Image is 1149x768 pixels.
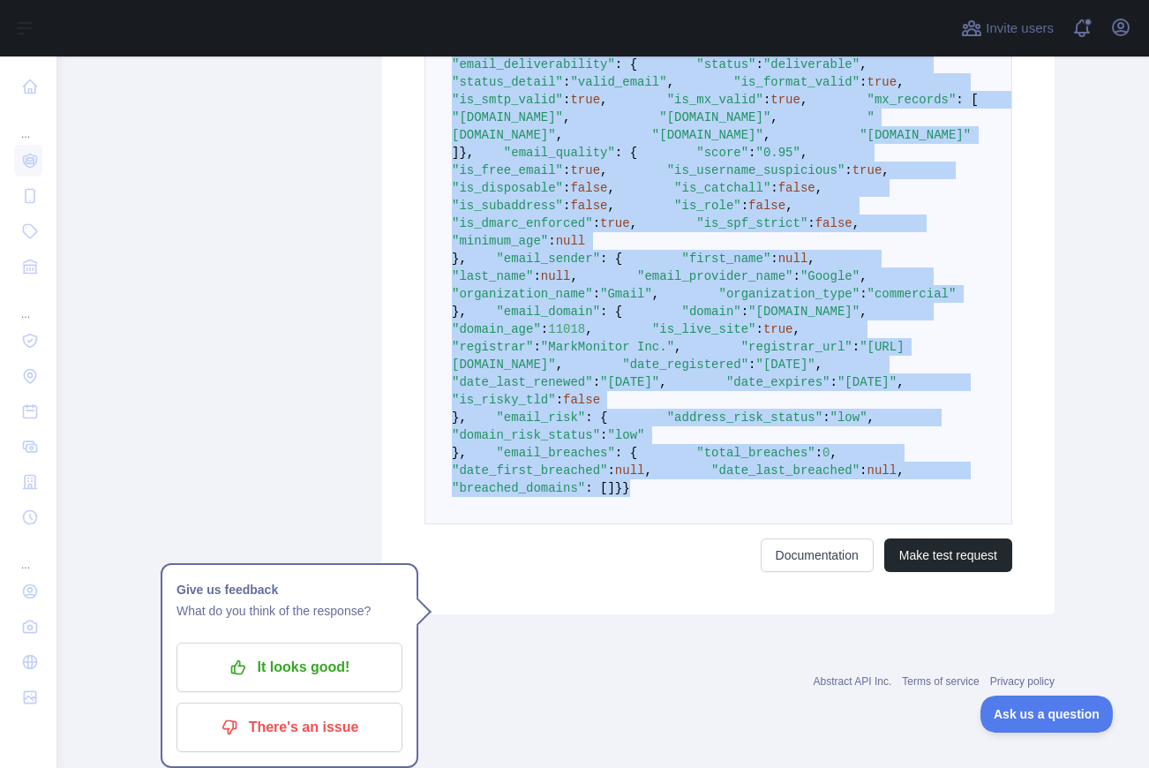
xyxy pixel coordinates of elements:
[756,146,800,160] span: "0.95"
[681,252,770,266] span: "first_name"
[815,358,822,372] span: ,
[600,216,630,230] span: true
[793,322,800,336] span: ,
[452,199,563,213] span: "is_subaddress"
[860,57,867,72] span: ,
[570,75,666,89] span: "valid_email"
[667,163,845,177] span: "is_username_suspicious"
[607,428,644,442] span: "low"
[807,252,815,266] span: ,
[748,199,785,213] span: false
[504,146,615,160] span: "email_quality"
[814,675,892,688] a: Abstract API Inc.
[556,234,586,248] span: null
[897,375,904,389] span: ,
[14,537,42,572] div: ...
[452,375,593,389] span: "date_last_renewed"
[770,252,777,266] span: :
[459,146,474,160] span: },
[867,410,875,425] span: ,
[570,93,600,107] span: true
[14,286,42,321] div: ...
[770,181,777,195] span: :
[778,181,815,195] span: false
[815,216,852,230] span: false
[593,375,600,389] span: :
[630,216,637,230] span: ,
[452,322,541,336] span: "domain_age"
[860,269,867,283] span: ,
[600,287,652,301] span: "Gmail"
[711,463,860,478] span: "date_last_breached"
[600,252,622,266] span: : {
[622,481,629,495] span: }
[822,410,830,425] span: :
[696,146,748,160] span: "score"
[770,93,800,107] span: true
[830,410,867,425] span: "low"
[733,75,860,89] span: "is_format_valid"
[763,57,860,72] span: "deliverable"
[600,305,622,319] span: : {
[696,216,807,230] span: "is_spf_strict"
[496,446,614,460] span: "email_breaches"
[830,375,837,389] span: :
[867,75,897,89] span: true
[860,305,867,319] span: ,
[452,410,467,425] span: },
[14,106,42,141] div: ...
[659,375,666,389] span: ,
[756,57,763,72] span: :
[452,181,563,195] span: "is_disposable"
[815,181,822,195] span: ,
[830,446,837,460] span: ,
[563,199,570,213] span: :
[548,322,585,336] span: 11018
[593,216,600,230] span: :
[615,463,645,478] span: null
[667,75,674,89] span: ,
[785,199,792,213] span: ,
[837,375,897,389] span: "[DATE]"
[867,287,957,301] span: "commercial"
[452,234,548,248] span: "minimum_age"
[884,538,1012,572] button: Make test request
[980,696,1114,733] iframe: Toggle Customer Support
[852,163,882,177] span: true
[615,446,637,460] span: : {
[741,340,852,354] span: "registrar_url"
[548,234,555,248] span: :
[452,146,459,160] span: ]
[570,163,600,177] span: true
[807,216,815,230] span: :
[452,287,593,301] span: "organization_name"
[815,446,822,460] span: :
[860,128,971,142] span: "[DOMAIN_NAME]"
[452,93,563,107] span: "is_smtp_valid"
[852,216,860,230] span: ,
[600,93,607,107] span: ,
[556,358,563,372] span: ,
[667,410,822,425] span: "address_risk_status"
[452,481,585,495] span: "breached_domains"
[452,340,533,354] span: "registrar"
[452,216,593,230] span: "is_dmarc_enforced"
[496,410,585,425] span: "email_risk"
[452,269,533,283] span: "last_name"
[741,199,748,213] span: :
[726,375,830,389] span: "date_expires"
[882,163,889,177] span: ,
[674,199,741,213] span: "is_role"
[452,252,467,266] span: },
[696,57,755,72] span: "status"
[990,675,1055,688] a: Privacy policy
[556,128,563,142] span: ,
[556,393,563,407] span: :
[563,93,570,107] span: :
[452,75,563,89] span: "status_detail"
[748,358,755,372] span: :
[622,358,748,372] span: "date_registered"
[897,463,904,478] span: ,
[563,110,570,124] span: ,
[860,75,867,89] span: :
